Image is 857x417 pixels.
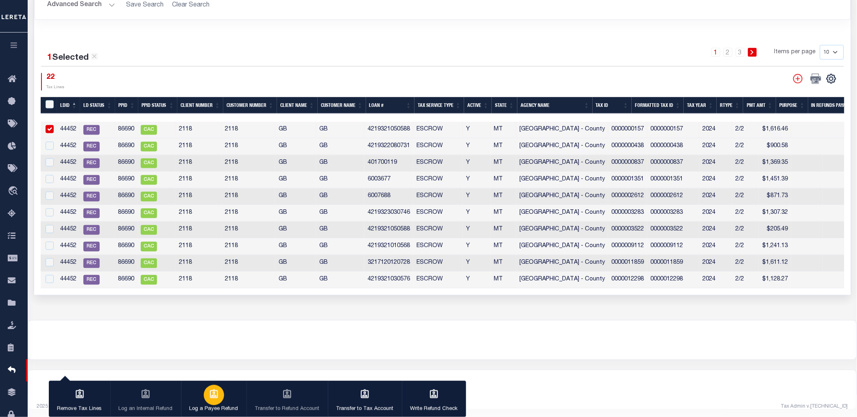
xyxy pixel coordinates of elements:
[684,97,717,114] th: Tax Year: activate to sort column ascending
[517,97,593,114] th: Agency Name: activate to sort column ascending
[608,155,647,172] td: 0000000837
[732,205,759,222] td: 2/2
[48,52,98,65] div: Selected
[115,205,137,222] td: 86690
[593,97,632,114] th: Tax ID: activate to sort column ascending
[608,172,647,189] td: 0000001351
[57,189,80,205] td: 44452
[736,48,745,57] a: 3
[413,255,463,272] td: ESCROW
[222,255,275,272] td: 2118
[732,139,759,155] td: 2/2
[316,122,364,139] td: GB
[491,122,516,139] td: MT
[176,272,222,289] td: 2118
[8,186,21,197] i: travel_explore
[608,205,647,222] td: 0000003283
[83,258,100,268] span: REC
[732,255,759,272] td: 2/2
[516,205,608,222] td: [GEOGRAPHIC_DATA] - County
[413,139,463,155] td: ESCROW
[647,172,699,189] td: 0000001351
[516,155,608,172] td: [GEOGRAPHIC_DATA] - County
[57,272,80,289] td: 44452
[223,97,277,114] th: Customer Number: activate to sort column ascending
[141,159,157,168] span: CAC
[57,172,80,189] td: 44452
[410,405,458,413] p: Write Refund Check
[115,155,137,172] td: 86690
[647,255,699,272] td: 0000011859
[57,155,80,172] td: 44452
[516,122,608,139] td: [GEOGRAPHIC_DATA] - County
[608,272,647,289] td: 0000012298
[222,172,275,189] td: 2118
[41,97,57,114] th: LDBatchId
[759,189,791,205] td: $871.73
[141,175,157,185] span: CAC
[115,122,137,139] td: 86690
[732,272,759,289] td: 2/2
[176,255,222,272] td: 2118
[222,189,275,205] td: 2118
[464,97,492,114] th: Active: activate to sort column ascending
[463,189,491,205] td: Y
[364,255,413,272] td: 3217120120728
[364,172,413,189] td: 6003677
[176,172,222,189] td: 2118
[275,122,316,139] td: GB
[491,255,516,272] td: MT
[366,97,414,114] th: Loan #: activate to sort column ascending
[316,155,364,172] td: GB
[364,122,413,139] td: 4219321050588
[176,189,222,205] td: 2118
[647,122,699,139] td: 0000000157
[699,239,732,255] td: 2024
[316,172,364,189] td: GB
[31,403,443,410] div: 2025 © [PERSON_NAME].
[316,255,364,272] td: GB
[647,189,699,205] td: 0000002612
[413,155,463,172] td: ESCROW
[80,97,115,114] th: LD STATUS: activate to sort column ascending
[176,205,222,222] td: 2118
[699,205,732,222] td: 2024
[83,275,100,285] span: REC
[316,139,364,155] td: GB
[83,192,100,202] span: REC
[141,225,157,235] span: CAC
[275,205,316,222] td: GB
[463,205,491,222] td: Y
[83,159,100,168] span: REC
[141,125,157,135] span: CAC
[647,272,699,289] td: 0000012298
[57,122,80,139] td: 44452
[732,155,759,172] td: 2/2
[516,139,608,155] td: [GEOGRAPHIC_DATA] - County
[115,222,137,239] td: 86690
[336,405,394,413] p: Transfer to Tax Account
[491,189,516,205] td: MT
[711,48,720,57] a: 1
[413,172,463,189] td: ESCROW
[364,239,413,255] td: 4219321010568
[759,205,791,222] td: $1,307.32
[364,272,413,289] td: 4219321030576
[516,222,608,239] td: [GEOGRAPHIC_DATA] - County
[732,222,759,239] td: 2/2
[316,272,364,289] td: GB
[699,272,732,289] td: 2024
[647,222,699,239] td: 0000003522
[222,239,275,255] td: 2118
[608,139,647,155] td: 0000000438
[364,222,413,239] td: 4219321050588
[516,189,608,205] td: [GEOGRAPHIC_DATA] - County
[222,205,275,222] td: 2118
[491,172,516,189] td: MT
[699,122,732,139] td: 2024
[647,239,699,255] td: 0000009112
[463,139,491,155] td: Y
[759,239,791,255] td: $1,241.13
[275,189,316,205] td: GB
[275,139,316,155] td: GB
